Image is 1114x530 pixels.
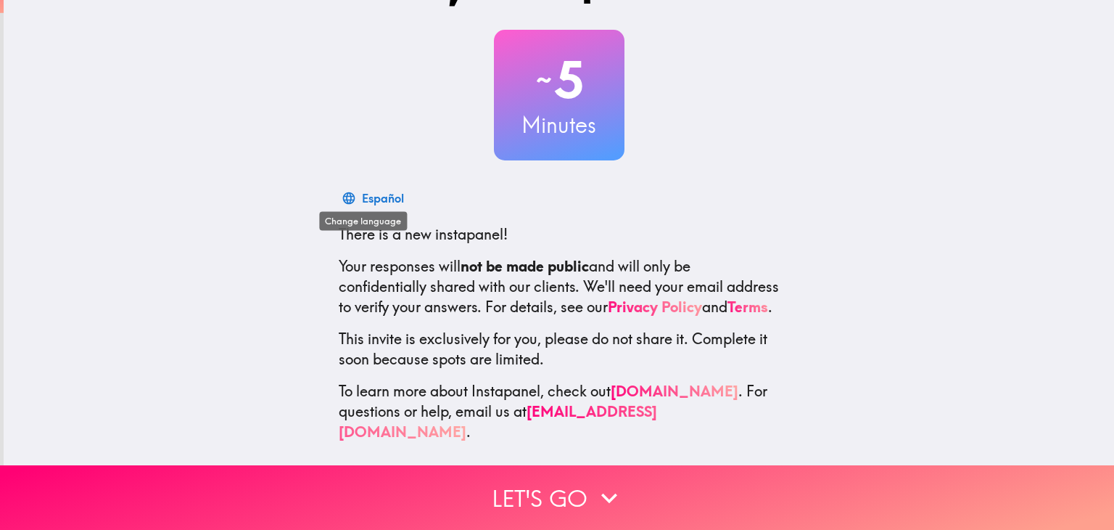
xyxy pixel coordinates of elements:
[494,110,624,140] h3: Minutes
[608,298,702,316] a: Privacy Policy
[339,256,780,317] p: Your responses will and will only be confidentially shared with our clients. We'll need your emai...
[339,225,508,243] span: There is a new instapanel!
[339,329,780,370] p: This invite is exclusively for you, please do not share it. Complete it soon because spots are li...
[339,402,657,441] a: [EMAIL_ADDRESS][DOMAIN_NAME]
[611,382,738,400] a: [DOMAIN_NAME]
[494,50,624,110] h2: 5
[362,188,404,208] div: Español
[727,298,768,316] a: Terms
[339,184,410,213] button: Español
[461,257,589,275] b: not be made public
[319,212,407,231] div: Change language
[339,381,780,442] p: To learn more about Instapanel, check out . For questions or help, email us at .
[534,58,554,102] span: ~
